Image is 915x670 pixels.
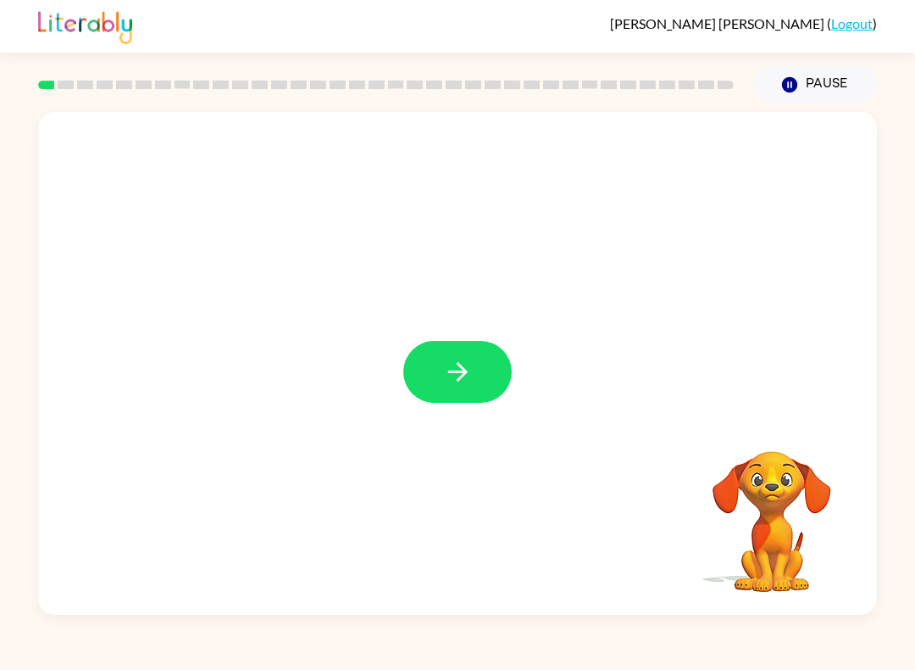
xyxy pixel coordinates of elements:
span: [PERSON_NAME] [PERSON_NAME] [610,15,827,31]
button: Pause [754,65,877,104]
img: Literably [38,7,132,44]
video: Your browser must support playing .mp4 files to use Literably. Please try using another browser. [687,425,857,595]
a: Logout [831,15,873,31]
div: ( ) [610,15,877,31]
